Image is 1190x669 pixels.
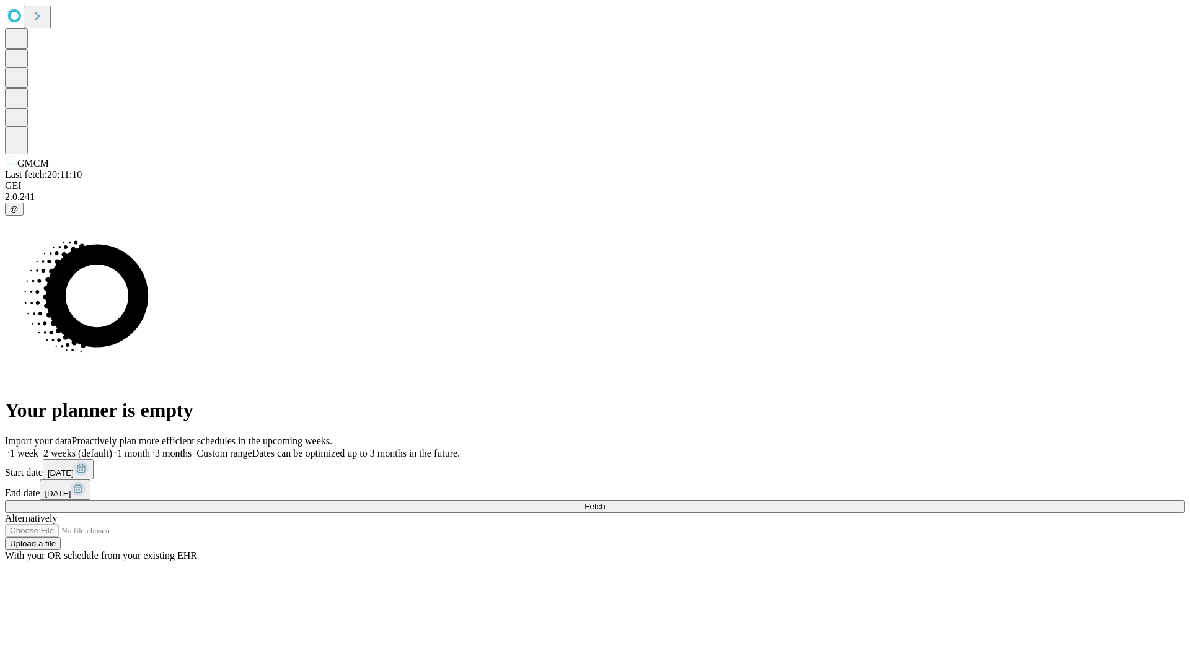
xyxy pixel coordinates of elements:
[5,513,57,523] span: Alternatively
[5,435,72,446] span: Import your data
[5,180,1185,191] div: GEI
[48,468,74,478] span: [DATE]
[5,459,1185,479] div: Start date
[5,399,1185,422] h1: Your planner is empty
[155,448,192,458] span: 3 months
[10,448,38,458] span: 1 week
[10,204,19,214] span: @
[196,448,252,458] span: Custom range
[43,448,112,458] span: 2 weeks (default)
[5,500,1185,513] button: Fetch
[584,502,605,511] span: Fetch
[72,435,332,446] span: Proactively plan more efficient schedules in the upcoming weeks.
[117,448,150,458] span: 1 month
[17,158,49,168] span: GMCM
[5,169,82,180] span: Last fetch: 20:11:10
[5,550,197,561] span: With your OR schedule from your existing EHR
[40,479,90,500] button: [DATE]
[45,489,71,498] span: [DATE]
[5,191,1185,203] div: 2.0.241
[5,479,1185,500] div: End date
[43,459,94,479] button: [DATE]
[5,203,24,216] button: @
[252,448,460,458] span: Dates can be optimized up to 3 months in the future.
[5,537,61,550] button: Upload a file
